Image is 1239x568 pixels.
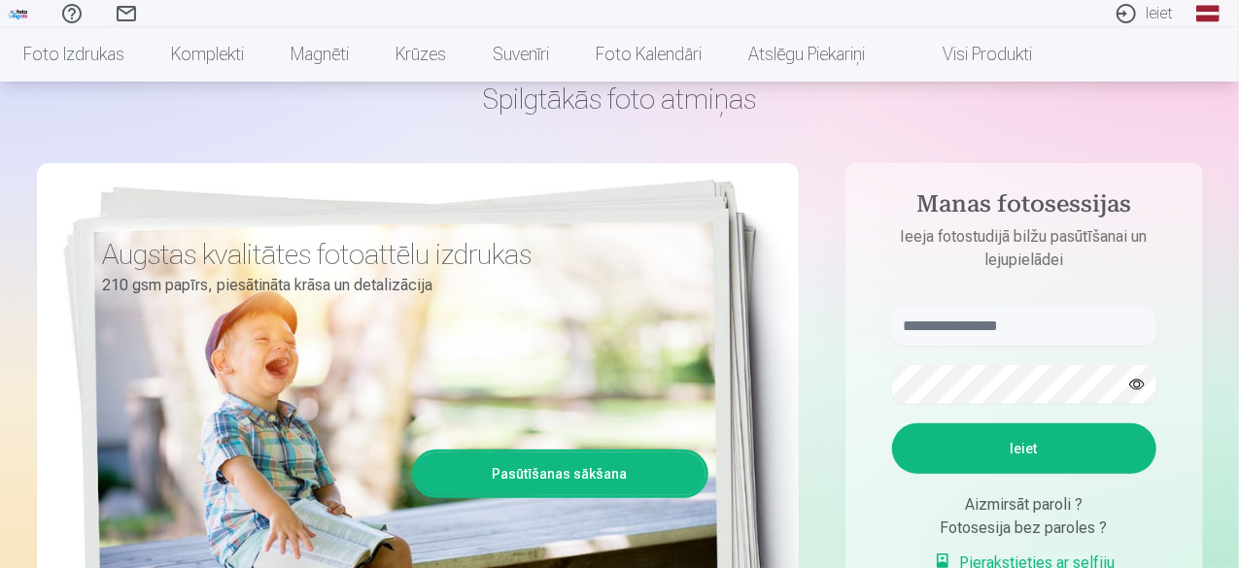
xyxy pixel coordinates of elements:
[892,493,1156,517] div: Aizmirsāt paroli ?
[415,452,706,495] a: Pasūtīšanas sākšana
[892,423,1156,474] button: Ieiet
[103,272,694,299] p: 210 gsm papīrs, piesātināta krāsa un detalizācija
[103,237,694,272] h3: Augstas kvalitātes fotoattēlu izdrukas
[725,27,888,82] a: Atslēgu piekariņi
[469,27,572,82] a: Suvenīri
[267,27,372,82] a: Magnēti
[572,27,725,82] a: Foto kalendāri
[873,190,1176,225] h4: Manas fotosessijas
[873,225,1176,272] p: Ieeja fotostudijā bilžu pasūtīšanai un lejupielādei
[37,82,1203,117] h1: Spilgtākās foto atmiņas
[892,517,1156,540] div: Fotosesija bez paroles ?
[372,27,469,82] a: Krūzes
[8,8,29,19] img: /fa1
[888,27,1055,82] a: Visi produkti
[148,27,267,82] a: Komplekti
